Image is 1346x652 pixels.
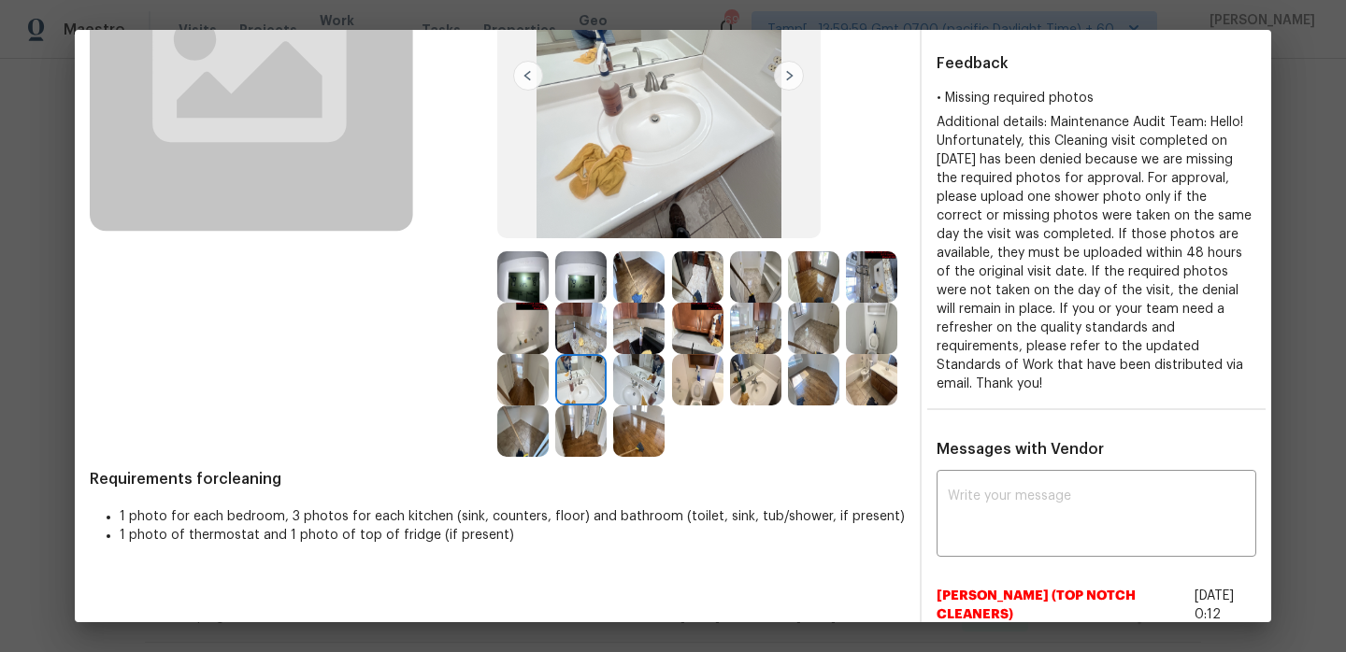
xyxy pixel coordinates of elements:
[513,61,543,91] img: left-chevron-button-url
[774,61,804,91] img: right-chevron-button-url
[90,470,905,489] span: Requirements for cleaning
[1195,589,1234,621] span: [DATE] 0:12
[937,587,1186,624] span: [PERSON_NAME] (TOP NOTCH CLEANERS)
[120,526,905,545] li: 1 photo of thermostat and 1 photo of top of fridge (if present)
[937,56,1009,71] span: Feedback
[937,116,1252,390] span: Additional details: Maintenance Audit Team: Hello! Unfortunately, this Cleaning visit completed o...
[937,442,1104,457] span: Messages with Vendor
[937,92,1094,105] span: • Missing required photos
[120,507,905,526] li: 1 photo for each bedroom, 3 photos for each kitchen (sink, counters, floor) and bathroom (toilet,...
